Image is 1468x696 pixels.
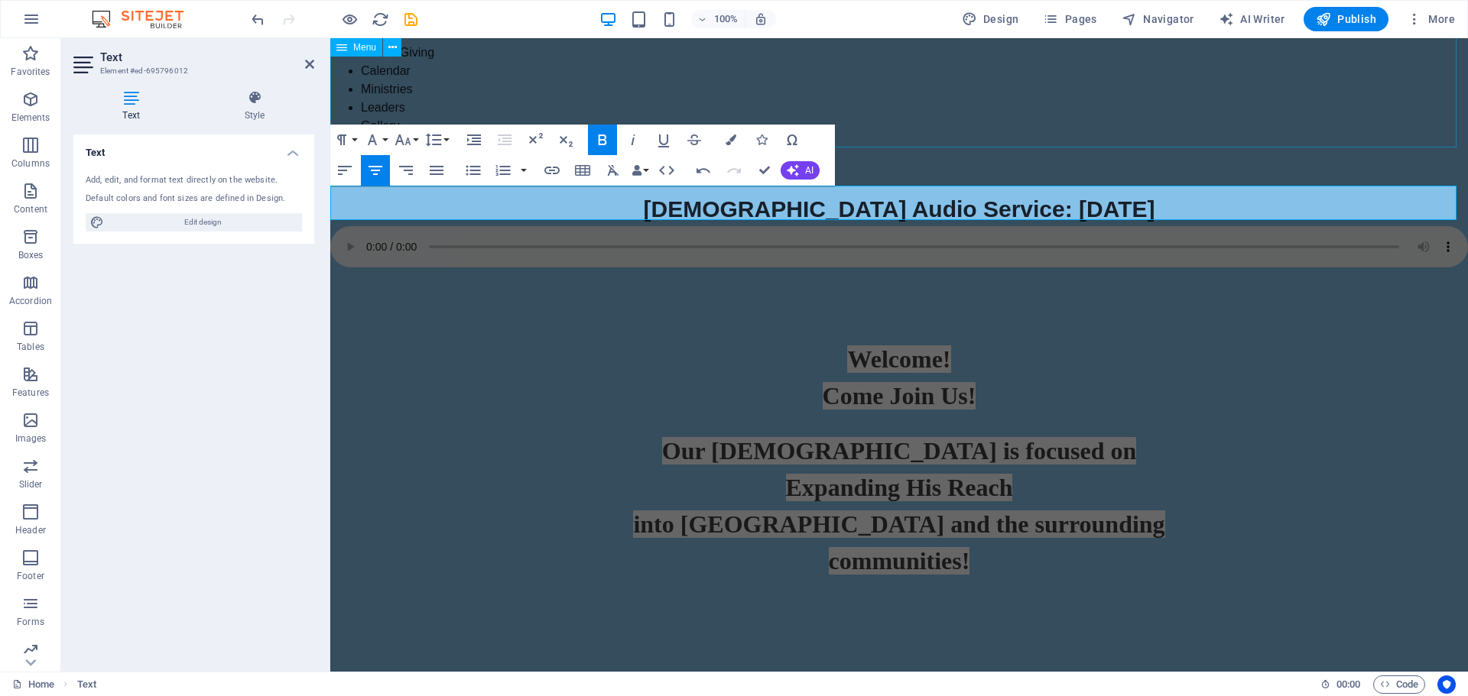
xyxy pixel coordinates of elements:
[778,125,807,155] button: Special Characters
[956,7,1025,31] button: Design
[962,11,1019,27] span: Design
[754,12,768,26] i: On resize automatically adjust zoom level to fit chosen device.
[15,432,47,445] p: Images
[1380,675,1418,694] span: Code
[719,155,749,186] button: Redo (Ctrl+Shift+Z)
[1043,11,1096,27] span: Pages
[361,125,390,155] button: Font Family
[691,10,745,28] button: 100%
[551,125,580,155] button: Subscript
[1437,675,1456,694] button: Usercentrics
[195,90,314,122] h4: Style
[330,125,359,155] button: Paragraph Format
[248,10,267,28] button: undo
[599,155,628,186] button: Clear Formatting
[330,155,359,186] button: Align Left
[88,10,203,28] img: Editor Logo
[422,155,451,186] button: Align Justify
[1401,7,1461,31] button: More
[17,570,44,582] p: Footer
[9,295,52,307] p: Accordion
[716,125,745,155] button: Colors
[18,249,44,261] p: Boxes
[73,134,314,162] h4: Text
[619,125,648,155] button: Italic (Ctrl+I)
[73,90,195,122] h4: Text
[391,155,421,186] button: Align Right
[489,155,518,186] button: Ordered List
[402,11,420,28] i: Save (Ctrl+S)
[714,10,739,28] h6: 100%
[100,64,284,78] h3: Element #ed-695796012
[19,478,43,490] p: Slider
[1219,11,1285,27] span: AI Writer
[249,11,267,28] i: Undo: Change video (Ctrl+Z)
[956,7,1025,31] div: Design (Ctrl+Alt+Y)
[1037,7,1103,31] button: Pages
[12,675,54,694] a: Click to cancel selection. Double-click to open Pages
[459,155,488,186] button: Unordered List
[781,161,820,180] button: AI
[340,10,359,28] button: Click here to leave preview mode and continue editing
[391,125,421,155] button: Font Size
[422,125,451,155] button: Line Height
[750,155,779,186] button: Confirm (Ctrl+⏎)
[521,125,550,155] button: Superscript
[353,43,376,52] span: Menu
[1213,7,1291,31] button: AI Writer
[17,341,44,353] p: Tables
[680,125,709,155] button: Strikethrough
[629,155,651,186] button: Data Bindings
[649,125,678,155] button: Underline (Ctrl+U)
[588,125,617,155] button: Bold (Ctrl+B)
[1347,678,1349,690] span: :
[1407,11,1455,27] span: More
[86,213,302,231] button: Edit design
[371,10,389,28] button: reload
[1320,675,1361,694] h6: Session time
[1116,7,1200,31] button: Navigator
[12,387,49,399] p: Features
[747,125,776,155] button: Icons
[805,166,814,175] span: AI
[1336,675,1360,694] span: 00 00
[14,203,47,215] p: Content
[372,11,389,28] i: Reload page
[1122,11,1194,27] span: Navigator
[518,155,530,186] button: Ordered List
[1304,7,1388,31] button: Publish
[11,112,50,124] p: Elements
[1316,11,1376,27] span: Publish
[77,675,96,694] nav: breadcrumb
[17,616,44,628] p: Forms
[11,66,50,78] p: Favorites
[15,524,46,536] p: Header
[1373,675,1425,694] button: Code
[86,174,302,187] div: Add, edit, and format text directly on the website.
[652,155,681,186] button: HTML
[313,158,825,183] span: [DEMOGRAPHIC_DATA] Audio Service: [DATE]
[568,155,597,186] button: Insert Table
[86,193,302,206] div: Default colors and font sizes are defined in Design.
[361,155,390,186] button: Align Center
[460,125,489,155] button: Increase Indent
[77,675,96,694] span: Click to select. Double-click to edit
[109,213,297,231] span: Edit design
[538,155,567,186] button: Insert Link
[401,10,420,28] button: save
[689,155,718,186] button: Undo (Ctrl+Z)
[11,157,50,170] p: Columns
[100,50,314,64] h2: Text
[490,125,519,155] button: Decrease Indent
